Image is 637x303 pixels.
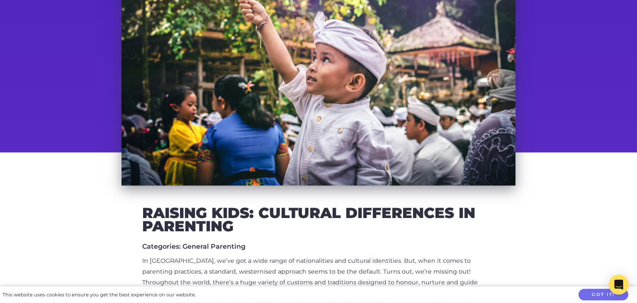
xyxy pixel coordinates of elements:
[609,275,629,295] div: Open Intercom Messenger
[579,289,628,301] button: Got it!
[2,291,196,299] div: This website uses cookies to ensure you get the best experience on our website.
[142,206,495,233] h2: Raising Kids: Cultural Differences in Parenting
[142,242,495,250] h5: Categories: General Parenting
